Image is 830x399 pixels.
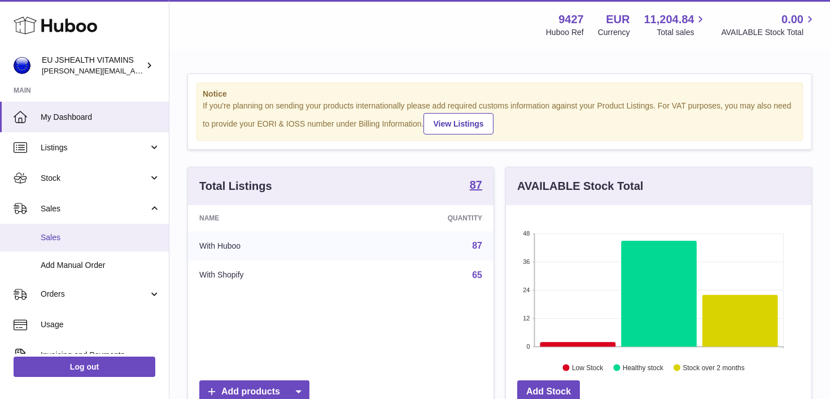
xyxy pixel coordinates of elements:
th: Quantity [353,205,493,231]
text: 48 [523,230,530,237]
span: 11,204.84 [644,12,694,27]
span: Sales [41,203,148,214]
text: 36 [523,258,530,265]
span: [PERSON_NAME][EMAIL_ADDRESS][DOMAIN_NAME] [42,66,226,75]
a: View Listings [423,113,493,135]
a: 87 [472,241,482,250]
text: 24 [523,287,530,293]
a: 87 [470,179,482,193]
span: Listings [41,142,148,153]
text: Low Stock [572,363,604,371]
span: Total sales [657,27,707,38]
h3: Total Listings [199,179,272,194]
a: 11,204.84 Total sales [644,12,707,38]
h3: AVAILABLE Stock Total [517,179,643,194]
span: Invoicing and Payments [41,350,148,361]
span: My Dashboard [41,112,160,123]
td: With Shopify [188,261,353,290]
div: If you're planning on sending your products internationally please add required customs informati... [203,101,797,135]
span: Stock [41,173,148,184]
span: Sales [41,232,160,243]
span: Orders [41,289,148,300]
a: 0.00 AVAILABLE Stock Total [721,12,816,38]
text: 12 [523,315,530,322]
span: Usage [41,319,160,330]
span: 0.00 [781,12,803,27]
div: EU JSHEALTH VITAMINS [42,55,143,76]
span: Add Manual Order [41,260,160,271]
td: With Huboo [188,231,353,261]
img: laura@jessicasepel.com [14,57,30,74]
div: Currency [598,27,630,38]
th: Name [188,205,353,231]
text: Stock over 2 months [683,363,744,371]
strong: Notice [203,89,797,99]
text: Healthy stock [623,363,664,371]
div: Huboo Ref [546,27,584,38]
span: AVAILABLE Stock Total [721,27,816,38]
strong: 87 [470,179,482,190]
strong: 9427 [558,12,584,27]
a: 65 [472,270,482,280]
strong: EUR [606,12,630,27]
a: Log out [14,357,155,377]
text: 0 [526,343,530,350]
